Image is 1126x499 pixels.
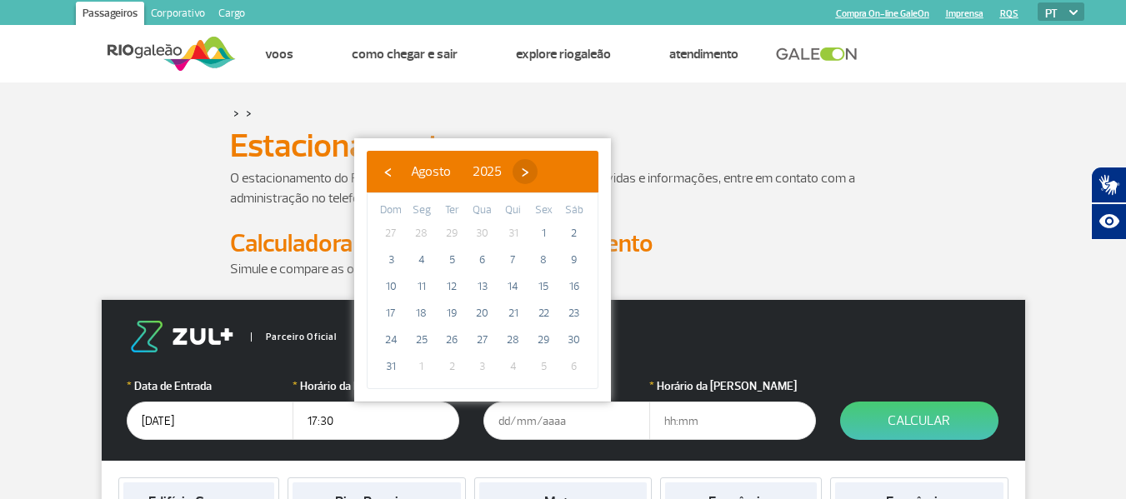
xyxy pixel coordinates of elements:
a: RQS [1000,8,1018,19]
span: 16 [561,273,588,300]
span: 14 [500,273,527,300]
a: Atendimento [669,46,738,62]
span: 7 [500,247,527,273]
th: weekday [498,202,528,220]
span: 13 [469,273,496,300]
span: 27 [378,220,404,247]
span: Parceiro Oficial [251,332,337,342]
a: Compra On-line GaleOn [836,8,929,19]
span: 2 [561,220,588,247]
a: Imprensa [946,8,983,19]
span: 29 [438,220,465,247]
button: › [513,159,538,184]
label: Horário da [PERSON_NAME] [649,377,816,395]
img: logo-zul.png [127,321,237,352]
span: 3 [469,353,496,380]
a: Cargo [212,2,252,28]
span: 28 [500,327,527,353]
div: Plugin de acessibilidade da Hand Talk. [1091,167,1126,240]
span: 31 [500,220,527,247]
bs-datepicker-navigation-view: ​ ​ ​ [375,161,538,177]
h1: Estacionamento [230,132,897,160]
th: weekday [528,202,559,220]
span: 27 [469,327,496,353]
a: Voos [265,46,293,62]
span: 1 [408,353,435,380]
span: 4 [500,353,527,380]
span: 30 [561,327,588,353]
span: 2 [438,353,465,380]
button: Abrir tradutor de língua de sinais. [1091,167,1126,203]
span: 25 [408,327,435,353]
span: 6 [469,247,496,273]
span: 23 [561,300,588,327]
span: 5 [530,353,557,380]
label: Horário da Entrada [293,377,459,395]
span: 15 [530,273,557,300]
span: 11 [408,273,435,300]
span: 2025 [473,163,502,180]
label: Data de Entrada [127,377,293,395]
button: Agosto [400,159,462,184]
input: dd/mm/aaaa [127,402,293,440]
h2: Calculadora de Tarifa do Estacionamento [230,228,897,259]
span: 5 [438,247,465,273]
button: Abrir recursos assistivos. [1091,203,1126,240]
span: 6 [561,353,588,380]
a: Explore RIOgaleão [516,46,611,62]
bs-datepicker-container: calendar [354,138,611,402]
span: 21 [500,300,527,327]
span: 29 [530,327,557,353]
a: Passageiros [76,2,144,28]
span: 30 [469,220,496,247]
th: weekday [376,202,407,220]
a: Corporativo [144,2,212,28]
span: 31 [378,353,404,380]
span: 10 [378,273,404,300]
span: 12 [438,273,465,300]
span: 17 [378,300,404,327]
span: 4 [408,247,435,273]
span: 24 [378,327,404,353]
p: Simule e compare as opções. [230,259,897,279]
span: 8 [530,247,557,273]
th: weekday [407,202,438,220]
span: 20 [469,300,496,327]
span: 26 [438,327,465,353]
span: 28 [408,220,435,247]
span: 3 [378,247,404,273]
button: ‹ [375,159,400,184]
span: 1 [530,220,557,247]
span: 22 [530,300,557,327]
input: hh:mm [649,402,816,440]
button: 2025 [462,159,513,184]
input: hh:mm [293,402,459,440]
button: Calcular [840,402,998,440]
span: 19 [438,300,465,327]
span: Agosto [411,163,451,180]
p: O estacionamento do RIOgaleão é administrado pela Estapar. Para dúvidas e informações, entre em c... [230,168,897,208]
th: weekday [437,202,468,220]
span: 9 [561,247,588,273]
a: > [233,103,239,122]
span: 18 [408,300,435,327]
a: > [246,103,252,122]
a: Como chegar e sair [352,46,458,62]
th: weekday [558,202,589,220]
input: dd/mm/aaaa [483,402,650,440]
th: weekday [468,202,498,220]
